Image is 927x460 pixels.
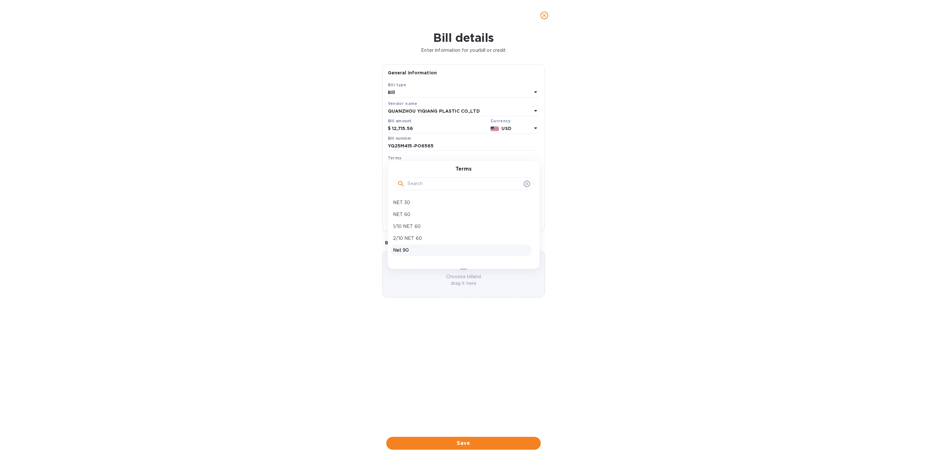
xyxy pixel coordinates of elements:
input: Enter bill number [388,141,539,151]
div: $ [388,124,392,134]
p: Net 90 [393,247,529,254]
b: Bill [388,90,395,95]
b: Currency [491,118,510,123]
button: Save [386,437,541,450]
b: General information [388,70,437,75]
b: USD [501,126,511,131]
p: Choose a bill and drag it here [383,273,545,287]
label: Bill amount [388,119,411,123]
img: USD [491,127,499,131]
p: NET 30 [393,199,529,206]
p: 2/10 NET 60 [393,235,529,242]
b: Vendor name [388,101,417,106]
span: Save [391,439,536,447]
p: Enter information for your bill or credit [5,47,922,54]
h3: Terms [455,166,472,172]
button: close [537,8,552,23]
p: NET 60 [393,211,529,218]
b: Terms [388,155,402,160]
p: Select terms [388,163,417,169]
p: 1/10 NET 60 [393,223,529,230]
p: Bill image [385,239,542,246]
b: QUANZHOU YIQIANG PLASTIC CO.,LTD [388,108,480,114]
b: Bill type [388,82,407,87]
label: Bill number [388,136,411,140]
h1: Bill details [5,31,922,44]
input: Search [407,179,521,189]
input: $ Enter bill amount [392,124,488,134]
